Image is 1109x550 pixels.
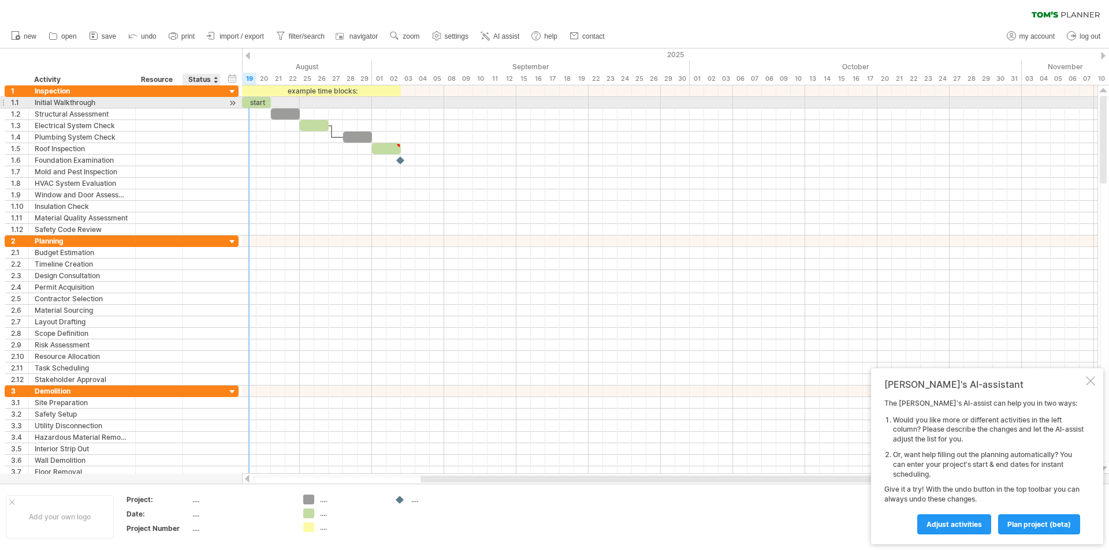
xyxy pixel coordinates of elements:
[35,339,129,350] div: Risk Assessment
[11,201,28,212] div: 1.10
[35,409,129,420] div: Safety Setup
[877,73,892,85] div: Monday, 20 October 2025
[516,73,531,85] div: Monday, 15 September 2025
[46,29,80,44] a: open
[35,432,129,443] div: Hazardous Material Removal
[690,61,1022,73] div: October 2025
[704,73,719,85] div: Thursday, 2 October 2025
[256,73,271,85] div: Wednesday, 20 August 2025
[11,143,28,154] div: 1.5
[964,73,978,85] div: Tuesday, 28 October 2025
[35,97,129,108] div: Initial Walkthrough
[334,29,381,44] a: navigator
[791,73,805,85] div: Friday, 10 October 2025
[632,73,646,85] div: Thursday, 25 September 2025
[11,455,28,466] div: 3.6
[35,166,129,177] div: Mold and Pest Inspection
[11,270,28,281] div: 2.3
[403,32,419,40] span: zoom
[487,73,502,85] div: Thursday, 11 September 2025
[372,61,690,73] div: September 2025
[35,316,129,327] div: Layout Drafting
[603,73,617,85] div: Tuesday, 23 September 2025
[429,29,472,44] a: settings
[35,155,129,166] div: Foundation Examination
[35,351,129,362] div: Resource Allocation
[35,178,129,189] div: HVAC System Evaluation
[126,495,190,504] div: Project:
[11,397,28,408] div: 3.1
[1004,29,1058,44] a: my account
[545,73,560,85] div: Wednesday, 17 September 2025
[35,282,129,293] div: Permit Acquisition
[834,73,849,85] div: Wednesday, 15 October 2025
[863,73,877,85] div: Friday, 17 October 2025
[35,386,129,396] div: Demolition
[35,235,129,246] div: Planning
[493,32,519,40] span: AI assist
[544,32,557,40] span: help
[35,120,129,131] div: Electrical System Check
[1036,73,1051,85] div: Tuesday, 4 November 2025
[11,386,28,396] div: 3
[35,397,129,408] div: Site Preparation
[11,351,28,362] div: 2.10
[11,235,28,246] div: 2
[459,73,473,85] div: Tuesday, 9 September 2025
[776,73,791,85] div: Thursday, 9 October 2025
[401,73,415,85] div: Wednesday, 3 September 2025
[661,73,675,85] div: Monday, 29 September 2025
[884,379,1084,390] div: [PERSON_NAME]'s AI-assistant
[444,73,459,85] div: Monday, 8 September 2025
[11,466,28,477] div: 3.7
[917,514,991,534] a: Adjust activities
[1065,73,1080,85] div: Thursday, 6 November 2025
[35,259,129,270] div: Timeline Creation
[34,74,129,85] div: Activity
[11,374,28,385] div: 2.12
[11,328,28,339] div: 2.8
[1051,73,1065,85] div: Wednesday, 5 November 2025
[242,85,401,96] div: example time blocks:
[582,32,605,40] span: contact
[445,32,468,40] span: settings
[11,432,28,443] div: 3.4
[35,466,129,477] div: Floor Removal
[242,73,256,85] div: Tuesday, 19 August 2025
[300,73,314,85] div: Monday, 25 August 2025
[430,73,444,85] div: Friday, 5 September 2025
[884,399,1084,534] div: The [PERSON_NAME]'s AI-assist can help you in two ways: Give it a try! With the undo button in th...
[320,495,383,504] div: ....
[11,409,28,420] div: 3.2
[1007,73,1022,85] div: Friday, 31 October 2025
[219,32,264,40] span: import / export
[560,73,574,85] div: Thursday, 18 September 2025
[950,73,964,85] div: Monday, 27 October 2025
[747,73,762,85] div: Tuesday, 7 October 2025
[11,282,28,293] div: 2.4
[387,29,423,44] a: zoom
[6,495,114,538] div: Add your own logo
[820,73,834,85] div: Tuesday, 14 October 2025
[690,73,704,85] div: Wednesday, 1 October 2025
[993,73,1007,85] div: Thursday, 30 October 2025
[192,523,289,533] div: ....
[166,29,198,44] a: print
[192,495,289,504] div: ....
[805,73,820,85] div: Monday, 13 October 2025
[574,73,589,85] div: Friday, 19 September 2025
[11,293,28,304] div: 2.5
[24,32,36,40] span: new
[192,509,289,519] div: ....
[11,166,28,177] div: 1.7
[125,29,160,44] a: undo
[102,32,116,40] span: save
[227,97,238,109] div: scroll to activity
[1080,73,1094,85] div: Friday, 7 November 2025
[478,29,523,44] a: AI assist
[188,74,214,85] div: Status
[204,29,267,44] a: import / export
[411,495,474,504] div: ....
[502,73,516,85] div: Friday, 12 September 2025
[415,73,430,85] div: Thursday, 4 September 2025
